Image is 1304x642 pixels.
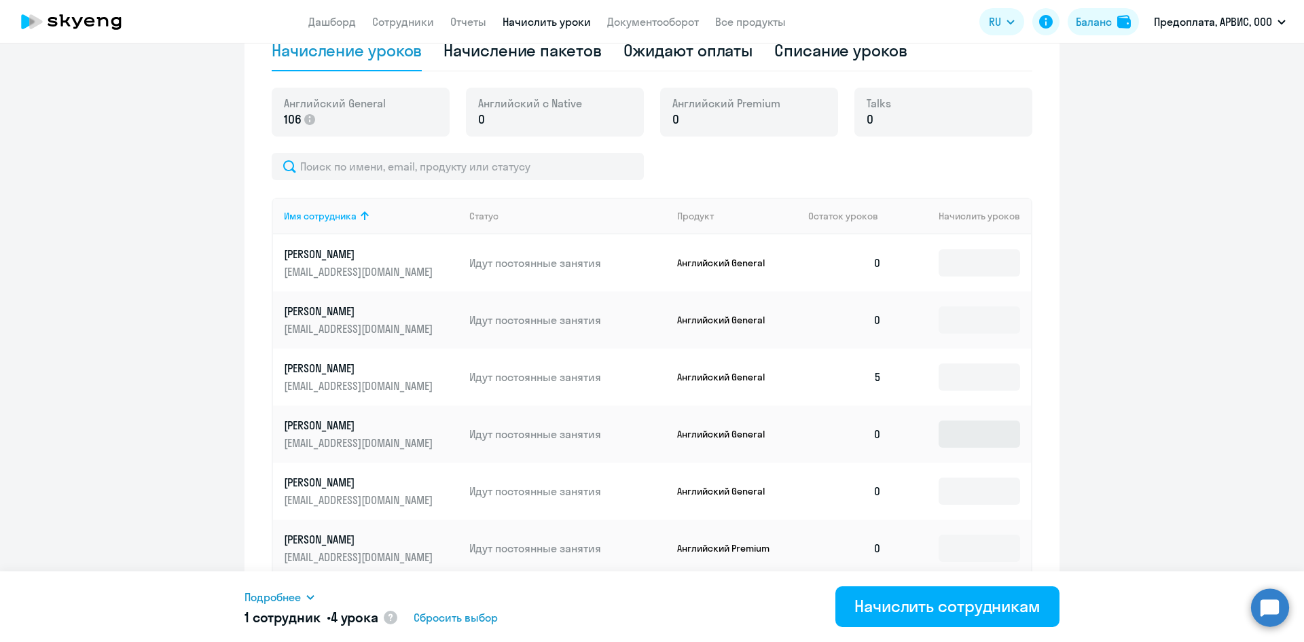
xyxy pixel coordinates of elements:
[677,314,779,326] p: Английский General
[284,321,436,336] p: [EMAIL_ADDRESS][DOMAIN_NAME]
[284,532,436,547] p: [PERSON_NAME]
[284,361,436,376] p: [PERSON_NAME]
[797,520,892,577] td: 0
[272,153,644,180] input: Поиск по имени, email, продукту или статусу
[244,608,378,627] h5: 1 сотрудник •
[867,111,873,128] span: 0
[1154,14,1272,30] p: Предоплата, АРВИС, ООО
[414,609,498,626] span: Сбросить выбор
[284,247,436,262] p: [PERSON_NAME]
[854,595,1040,617] div: Начислить сотрудникам
[774,39,907,61] div: Списание уроков
[989,14,1001,30] span: RU
[835,586,1059,627] button: Начислить сотрудникам
[469,210,499,222] div: Статус
[284,96,386,111] span: Английский General
[443,39,601,61] div: Начисление пакетов
[677,210,798,222] div: Продукт
[284,493,436,507] p: [EMAIL_ADDRESS][DOMAIN_NAME]
[867,96,891,111] span: Talks
[715,15,786,29] a: Все продукты
[797,406,892,463] td: 0
[331,609,378,626] span: 4 урока
[284,378,436,393] p: [EMAIL_ADDRESS][DOMAIN_NAME]
[284,247,458,279] a: [PERSON_NAME][EMAIL_ADDRESS][DOMAIN_NAME]
[272,39,422,61] div: Начисление уроков
[284,111,302,128] span: 106
[979,8,1024,35] button: RU
[284,475,436,490] p: [PERSON_NAME]
[478,96,582,111] span: Английский с Native
[244,589,301,605] span: Подробнее
[677,485,779,497] p: Английский General
[469,370,666,385] p: Идут постоянные занятия
[469,210,666,222] div: Статус
[284,418,436,433] p: [PERSON_NAME]
[892,198,1031,234] th: Начислить уроков
[308,15,356,29] a: Дашборд
[1117,15,1131,29] img: balance
[677,210,714,222] div: Продукт
[677,428,779,440] p: Английский General
[1147,5,1292,38] button: Предоплата, АРВИС, ООО
[469,541,666,556] p: Идут постоянные занятия
[677,257,779,269] p: Английский General
[284,304,458,336] a: [PERSON_NAME][EMAIL_ADDRESS][DOMAIN_NAME]
[503,15,591,29] a: Начислить уроки
[284,475,458,507] a: [PERSON_NAME][EMAIL_ADDRESS][DOMAIN_NAME]
[469,255,666,270] p: Идут постоянные занятия
[623,39,753,61] div: Ожидают оплаты
[808,210,878,222] span: Остаток уроков
[469,484,666,499] p: Идут постоянные занятия
[677,371,779,383] p: Английский General
[284,210,357,222] div: Имя сотрудника
[1076,14,1112,30] div: Баланс
[469,313,666,327] p: Идут постоянные занятия
[478,111,485,128] span: 0
[284,418,458,450] a: [PERSON_NAME][EMAIL_ADDRESS][DOMAIN_NAME]
[797,463,892,520] td: 0
[284,550,436,565] p: [EMAIL_ADDRESS][DOMAIN_NAME]
[284,435,436,450] p: [EMAIL_ADDRESS][DOMAIN_NAME]
[372,15,434,29] a: Сотрудники
[284,361,458,393] a: [PERSON_NAME][EMAIL_ADDRESS][DOMAIN_NAME]
[284,304,436,319] p: [PERSON_NAME]
[797,291,892,349] td: 0
[672,111,679,128] span: 0
[284,264,436,279] p: [EMAIL_ADDRESS][DOMAIN_NAME]
[284,532,458,565] a: [PERSON_NAME][EMAIL_ADDRESS][DOMAIN_NAME]
[797,234,892,291] td: 0
[797,349,892,406] td: 5
[450,15,486,29] a: Отчеты
[284,210,458,222] div: Имя сотрудника
[677,542,779,554] p: Английский Premium
[607,15,699,29] a: Документооборот
[1068,8,1139,35] button: Балансbalance
[469,427,666,442] p: Идут постоянные занятия
[672,96,780,111] span: Английский Premium
[808,210,892,222] div: Остаток уроков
